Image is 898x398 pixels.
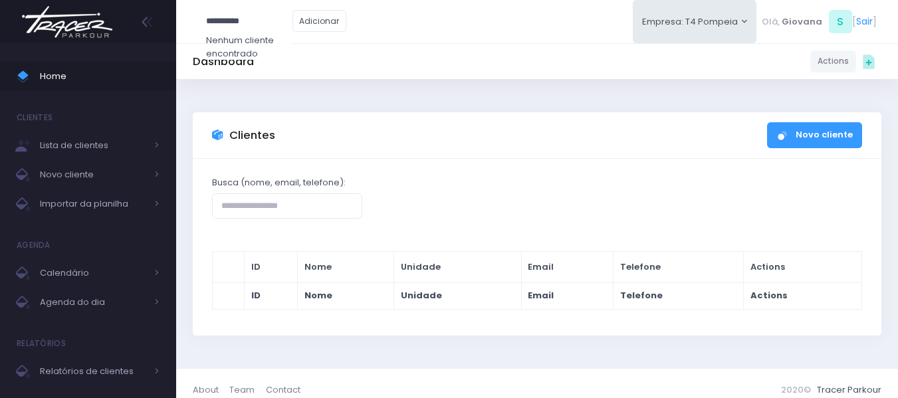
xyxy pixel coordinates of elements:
h3: Clientes [229,129,275,142]
div: Nenhum cliente encontrado [206,34,292,60]
th: Telefone [613,282,743,309]
span: 2020© [781,383,811,396]
th: Email [521,252,613,283]
th: ID [244,252,297,283]
a: Novo cliente [767,122,862,148]
th: Email [521,282,613,309]
th: Nome [297,282,393,309]
a: Tracer Parkour [817,383,881,396]
div: [ ] [756,7,881,37]
th: Unidade [394,252,522,283]
th: Telefone [613,252,743,283]
h4: Clientes [17,104,53,131]
span: Novo cliente [40,166,146,183]
span: Importar da planilha [40,195,146,213]
span: Olá, [762,15,780,29]
span: Home [40,68,160,85]
th: Actions [744,282,862,309]
span: Agenda do dia [40,294,146,311]
th: Unidade [394,282,522,309]
h5: Dashboard [193,55,254,68]
h4: Agenda [17,232,51,258]
a: Sair [856,15,873,29]
th: Actions [744,252,862,283]
span: Giovana [782,15,822,29]
span: Relatórios de clientes [40,363,146,380]
span: S [829,10,852,33]
h4: Relatórios [17,330,66,357]
th: ID [244,282,297,309]
label: Busca (nome, email, telefone): [212,176,346,189]
span: Lista de clientes [40,137,146,154]
th: Nome [297,252,393,283]
span: Calendário [40,264,146,282]
a: Actions [810,50,856,72]
a: Adicionar [292,10,347,32]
